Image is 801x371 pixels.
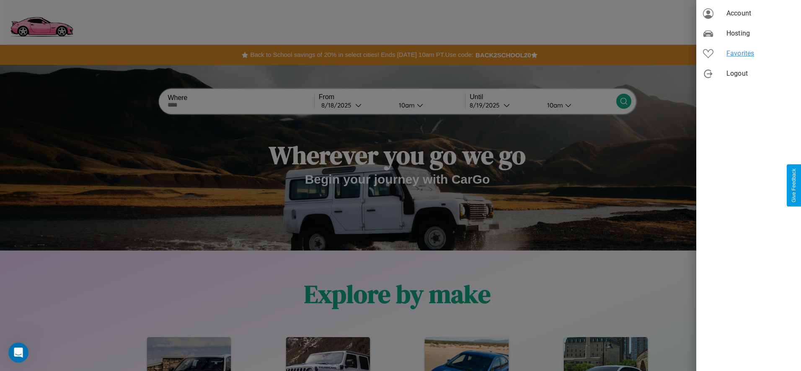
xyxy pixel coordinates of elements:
[791,169,797,202] div: Give Feedback
[726,8,794,18] span: Account
[696,64,801,84] div: Logout
[696,43,801,64] div: Favorites
[696,3,801,23] div: Account
[726,69,794,79] span: Logout
[696,23,801,43] div: Hosting
[8,343,28,363] iframe: Intercom live chat
[726,28,794,38] span: Hosting
[726,49,794,59] span: Favorites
